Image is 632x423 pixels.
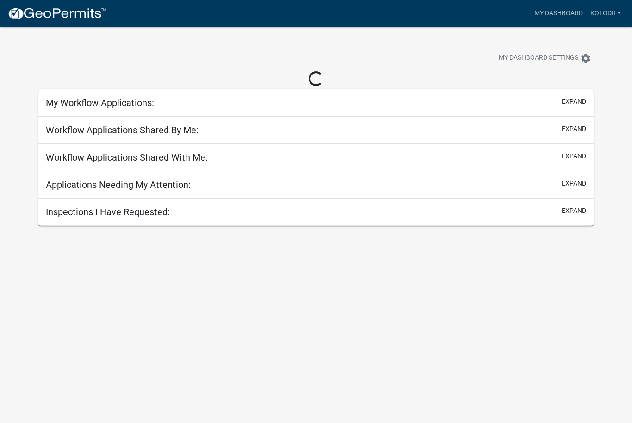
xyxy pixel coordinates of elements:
h5: Inspections I Have Requested: [46,206,170,218]
button: expand [562,124,586,134]
h5: Applications Needing My Attention: [46,179,191,190]
button: expand [562,206,586,216]
a: Kolodii [587,5,625,22]
button: expand [562,151,586,161]
h5: Workflow Applications Shared With Me: [46,152,208,163]
h5: My Workflow Applications: [46,97,154,108]
span: My Dashboard Settings [499,53,578,64]
i: settings [580,53,591,64]
a: My Dashboard [531,5,587,22]
h5: Workflow Applications Shared By Me: [46,124,198,136]
button: My Dashboard Settingssettings [491,49,599,67]
button: expand [562,179,586,188]
button: expand [562,97,586,106]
